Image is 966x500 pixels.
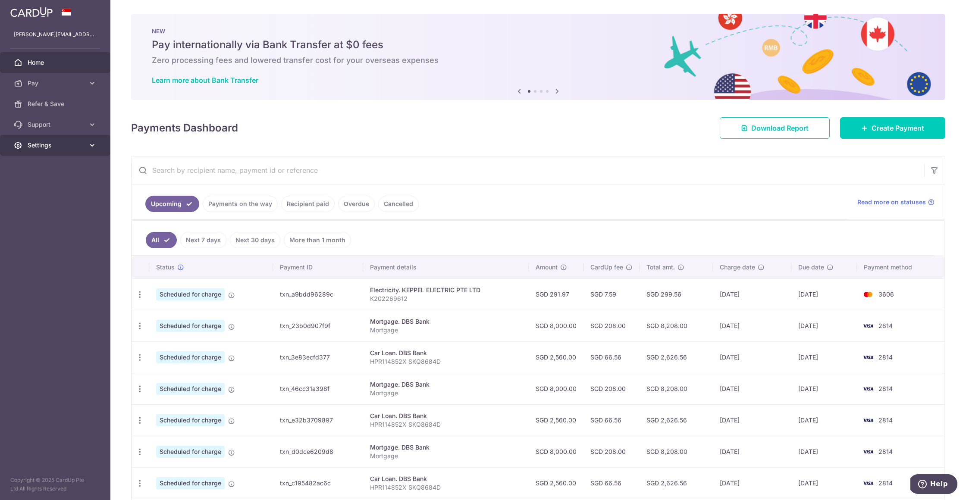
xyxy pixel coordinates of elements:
td: [DATE] [791,341,857,373]
td: txn_23b0d907f9f [273,310,363,341]
td: SGD 2,560.00 [529,404,583,436]
span: 2814 [878,322,893,329]
td: SGD 7.59 [583,278,640,310]
div: Car Loan. DBS Bank [370,349,522,357]
a: Overdue [338,196,375,212]
p: K202269612 [370,294,522,303]
span: Refer & Save [28,100,85,108]
a: More than 1 month [284,232,351,248]
td: txn_e32b3709897 [273,404,363,436]
p: HPR114852X SKQ8684D [370,483,522,492]
span: Status [156,263,175,272]
p: Mortgage [370,452,522,460]
a: Download Report [720,117,830,139]
span: Settings [28,141,85,150]
span: 2814 [878,385,893,392]
td: SGD 8,000.00 [529,310,583,341]
td: SGD 299.56 [640,278,713,310]
p: HPR114852X SKQ8684D [370,420,522,429]
td: txn_3e83ecfd377 [273,341,363,373]
span: Download Report [751,123,809,133]
td: SGD 291.97 [529,278,583,310]
p: NEW [152,28,925,34]
img: Bank Card [859,384,877,394]
span: Scheduled for charge [156,477,225,489]
td: [DATE] [713,310,791,341]
a: Payments on the way [203,196,278,212]
td: SGD 208.00 [583,373,640,404]
td: SGD 208.00 [583,436,640,467]
span: Home [28,58,85,67]
span: Scheduled for charge [156,320,225,332]
span: Create Payment [872,123,924,133]
td: SGD 66.56 [583,404,640,436]
td: txn_d0dce6209d8 [273,436,363,467]
div: Car Loan. DBS Bank [370,475,522,483]
span: 2814 [878,448,893,455]
a: Next 30 days [230,232,280,248]
td: SGD 66.56 [583,341,640,373]
td: [DATE] [791,467,857,499]
td: txn_c195482ac6c [273,467,363,499]
span: 2814 [878,479,893,487]
td: [DATE] [713,373,791,404]
td: [DATE] [713,404,791,436]
h5: Pay internationally via Bank Transfer at $0 fees [152,38,925,52]
img: Bank Card [859,289,877,300]
span: Amount [536,263,558,272]
h6: Zero processing fees and lowered transfer cost for your overseas expenses [152,55,925,66]
td: [DATE] [713,341,791,373]
td: SGD 8,208.00 [640,373,713,404]
div: Mortgage. DBS Bank [370,380,522,389]
td: [DATE] [791,404,857,436]
a: All [146,232,177,248]
span: 3606 [878,291,894,298]
span: 2814 [878,353,893,361]
span: Pay [28,79,85,87]
p: [PERSON_NAME][EMAIL_ADDRESS][DOMAIN_NAME] [14,30,97,39]
td: [DATE] [791,310,857,341]
div: Mortgage. DBS Bank [370,317,522,326]
p: HPR114852X SKQ8684D [370,357,522,366]
span: Scheduled for charge [156,446,225,458]
p: Mortgage [370,326,522,334]
td: SGD 2,626.56 [640,341,713,373]
td: [DATE] [713,278,791,310]
div: Electricity. KEPPEL ELECTRIC PTE LTD [370,286,522,294]
iframe: Opens a widget where you can find more information [910,474,957,496]
img: Bank Card [859,415,877,425]
th: Payment method [857,256,944,278]
td: SGD 2,626.56 [640,404,713,436]
a: Create Payment [840,117,945,139]
a: Next 7 days [180,232,226,248]
span: Help [20,6,38,14]
td: SGD 8,000.00 [529,373,583,404]
td: [DATE] [713,467,791,499]
span: Scheduled for charge [156,351,225,363]
img: Bank Card [859,352,877,362]
span: Total amt. [646,263,675,272]
a: Read more on statuses [857,198,935,206]
a: Upcoming [145,196,199,212]
td: [DATE] [791,278,857,310]
img: Bank Card [859,321,877,331]
td: [DATE] [791,373,857,404]
td: SGD 66.56 [583,467,640,499]
td: txn_a9bdd96289c [273,278,363,310]
img: Bank transfer banner [131,14,945,100]
div: Mortgage. DBS Bank [370,443,522,452]
a: Recipient paid [281,196,335,212]
td: SGD 2,626.56 [640,467,713,499]
td: txn_46cc31a398f [273,373,363,404]
th: Payment ID [273,256,363,278]
td: SGD 8,000.00 [529,436,583,467]
td: SGD 2,560.00 [529,467,583,499]
td: [DATE] [713,436,791,467]
span: 2814 [878,416,893,424]
h4: Payments Dashboard [131,120,238,136]
span: Support [28,120,85,129]
span: Due date [798,263,824,272]
a: Cancelled [378,196,419,212]
td: SGD 2,560.00 [529,341,583,373]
